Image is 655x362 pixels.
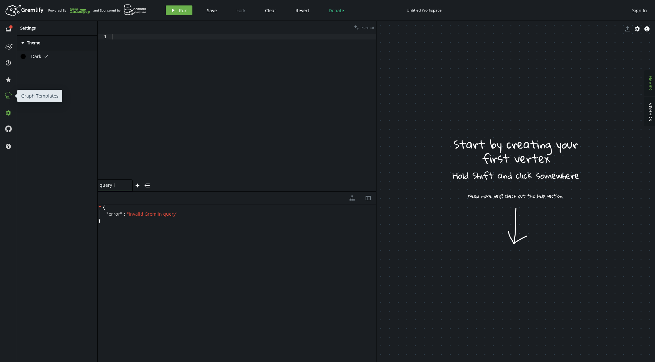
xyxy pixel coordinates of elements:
button: Donate [324,5,349,15]
div: Powered By [48,5,90,16]
span: Donate [329,7,344,13]
button: Sign In [629,5,650,15]
span: error [109,211,120,217]
button: Clear [260,5,281,15]
span: Clear [265,7,276,13]
span: Run [179,7,188,13]
button: Format [352,21,376,34]
span: Sign In [632,7,647,13]
div: 1 [98,34,111,39]
span: Format [361,25,374,30]
span: { [103,204,105,210]
div: and Sponsored by [93,4,146,16]
span: Settings [20,25,36,31]
span: Dark [31,54,41,59]
span: SCHEMA [647,103,653,121]
div: Graph Templates [17,90,62,102]
span: } [98,218,100,224]
span: GRAPH [647,76,653,90]
span: Save [207,7,217,13]
img: AWS Neptune [124,4,146,15]
span: " Invalid Gremlin query " [127,211,178,217]
span: Revert [296,7,309,13]
button: Run [166,5,192,15]
span: query 1 [100,182,125,188]
span: " [120,211,122,217]
div: Untitled Workspace [407,8,442,13]
span: Theme [27,40,40,46]
span: " [106,211,109,217]
button: Save [202,5,222,15]
span: Fork [236,7,245,13]
button: Fork [231,5,251,15]
span: : [124,211,125,217]
button: Revert [291,5,314,15]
